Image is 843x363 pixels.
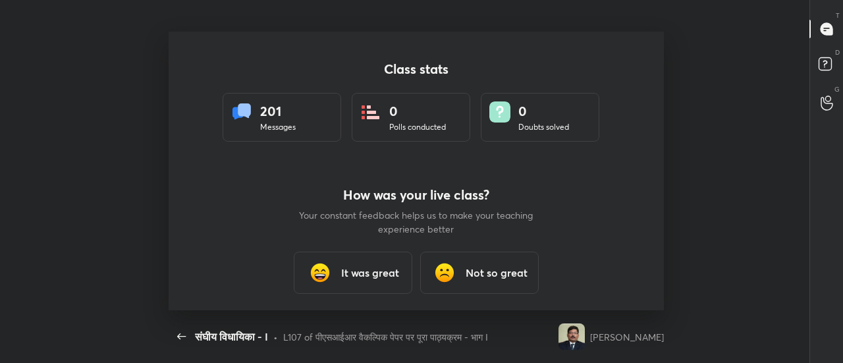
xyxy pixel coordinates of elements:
[431,260,458,286] img: frowning_face_cmp.gif
[834,84,840,94] p: G
[835,47,840,57] p: D
[558,323,585,350] img: 16f2c636641f46738db132dff3252bf4.jpg
[260,121,296,133] div: Messages
[518,121,569,133] div: Doubts solved
[231,101,252,123] img: statsMessages.856aad98.svg
[341,265,399,281] h3: It was great
[298,208,535,236] p: Your constant feedback helps us to make your teaching experience better
[489,101,510,123] img: doubts.8a449be9.svg
[836,11,840,20] p: T
[590,330,664,344] div: [PERSON_NAME]
[283,330,488,344] div: L107 of पीएसआईआर वैकल्पिक पेपर पर पूरा पाठ्यक्रम - भाग I
[195,329,268,345] div: संघीय विधायिका - I
[273,330,278,344] div: •
[260,101,296,121] div: 201
[389,121,446,133] div: Polls conducted
[307,260,333,286] img: grinning_face_with_smiling_eyes_cmp.gif
[518,101,569,121] div: 0
[298,187,535,203] h4: How was your live class?
[466,265,528,281] h3: Not so great
[360,101,381,123] img: statsPoll.b571884d.svg
[223,61,610,77] h4: Class stats
[389,101,446,121] div: 0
